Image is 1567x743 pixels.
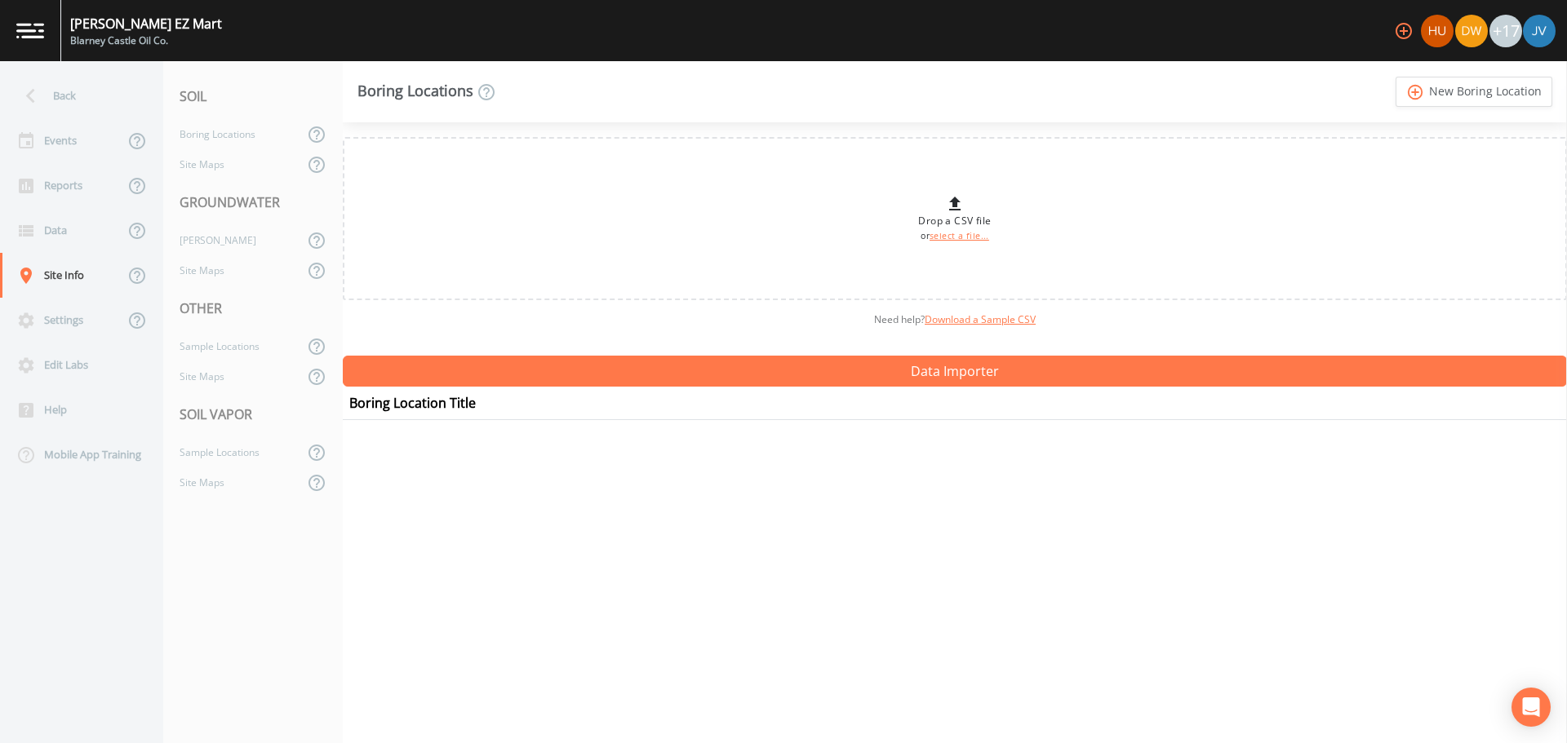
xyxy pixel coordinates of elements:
[163,255,304,285] a: Site Maps
[1406,83,1425,101] i: add_circle_outline
[930,230,989,241] a: select a file...
[874,312,1036,326] span: Need help?
[1420,15,1454,47] div: Doug Hull
[1512,688,1551,727] div: Open Intercom Messenger
[343,387,1374,420] th: Boring Location Title
[357,82,496,102] div: Boring Locations
[163,467,304,498] a: Site Maps
[1523,15,1556,47] img: d880935ebd2e17e4df7e3e183e9934ef
[70,14,222,33] div: [PERSON_NAME] EZ Mart
[163,361,304,391] a: Site Maps
[163,391,343,437] div: SOIL VAPOR
[16,23,44,38] img: logo
[1455,15,1488,47] img: 3d81de52c5f627f6356ce8740c3e6912
[1396,77,1552,107] a: add_circle_outlineNew Boring Location
[1489,15,1522,47] div: +17
[163,149,304,179] a: Site Maps
[163,285,343,331] div: OTHER
[70,33,222,48] div: Blarney Castle Oil Co.
[1454,15,1489,47] div: Dean P. Wiltse
[925,312,1036,326] a: Download a Sample CSV
[163,331,304,361] a: Sample Locations
[163,179,343,225] div: GROUNDWATER
[163,73,343,119] div: SOIL
[921,230,989,241] small: or
[1421,15,1454,47] img: d474e763f8a4a666943305e308a222d3
[163,119,304,149] a: Boring Locations
[163,225,304,255] a: [PERSON_NAME]
[918,194,991,243] div: Drop a CSV file
[163,437,304,467] a: Sample Locations
[343,356,1567,387] button: Data Importer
